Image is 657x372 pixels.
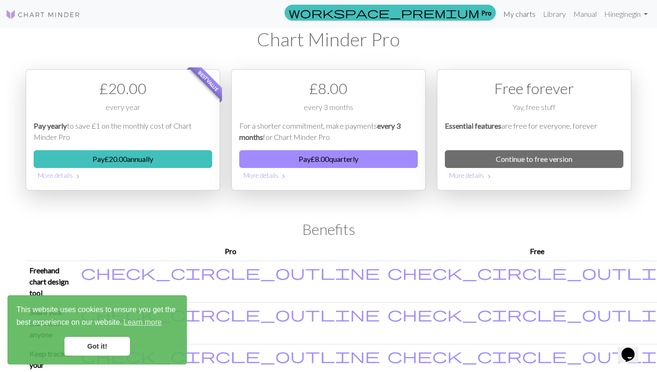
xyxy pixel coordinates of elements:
[239,168,418,182] button: More details
[34,121,67,130] em: Pay yearly
[239,77,418,100] div: £ 8.00
[445,150,623,168] a: Continue to free version
[81,265,380,280] i: Included
[26,69,220,190] div: Payment option 1
[77,242,384,261] th: Pro
[7,295,187,365] div: cookieconsent
[239,102,418,120] div: every 3 months
[289,6,479,19] span: workspace_premium
[81,306,380,321] i: Included
[34,168,212,182] button: More details
[189,61,229,101] span: Best value
[81,348,380,363] i: Included
[445,120,623,143] p: are free for everyone, forever
[81,305,380,323] span: check_circle_outline
[570,5,600,23] a: Manual
[74,172,82,181] span: chevron_right
[486,172,493,181] span: chevron_right
[445,121,501,130] em: Essential features
[29,265,73,299] p: Freehand chart design tool
[618,335,648,363] iframe: chat widget
[34,102,212,120] div: every year
[16,304,178,329] span: This website uses cookies to ensure you get the best experience on our website.
[34,77,212,100] div: £ 20.00
[81,263,380,281] span: check_circle_outline
[280,172,287,181] span: chevron_right
[445,168,623,182] button: More details
[81,347,380,365] span: check_circle_outline
[285,5,496,21] a: Pro
[445,77,623,100] div: Free forever
[239,150,418,168] button: Pay£8.00quarterly
[64,337,130,356] a: dismiss cookie message
[26,28,631,51] h1: Chart Minder Pro
[122,315,163,329] a: learn more about cookies
[500,5,539,23] a: My charts
[239,120,418,143] p: For a shorter commitment, make payments for Chart Minder Pro
[600,5,651,23] a: Hineginegin
[437,69,631,190] div: Free option
[445,102,623,120] div: Yay, free stuff
[231,69,426,190] div: Payment option 2
[26,220,631,238] h2: Benefits
[6,9,80,20] img: Logo
[34,150,212,168] button: Pay£20.00annually
[539,5,570,23] a: Library
[34,120,212,143] p: to save £1 on the monthly cost of Chart Minder Pro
